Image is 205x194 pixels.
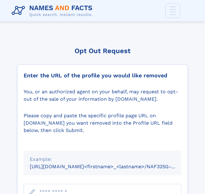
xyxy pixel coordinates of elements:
div: You, or an authorized agent on your behalf, may request to opt-out of the sale of your informatio... [24,88,181,103]
small: [URL][DOMAIN_NAME]<firstname>_<lastname>/NAF325G-xxxxxxxx [30,164,193,169]
div: Please copy and paste the specific profile page URL on [DOMAIN_NAME] you want removed into the Pr... [24,112,181,134]
img: Logo Names and Facts [9,2,98,19]
div: Example: [30,156,175,163]
div: Opt Out Request [17,47,188,55]
div: Enter the URL of the profile you would like removed [24,72,181,79]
